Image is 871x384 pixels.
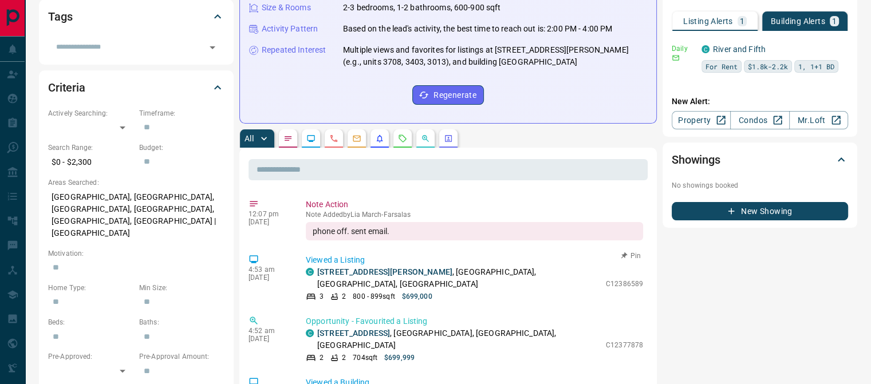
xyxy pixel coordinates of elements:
p: 2 [342,353,346,363]
p: 2 [320,353,324,363]
a: Property [672,111,731,129]
p: C12377878 [606,340,643,350]
h2: Tags [48,7,72,26]
p: 800 - 899 sqft [353,291,395,302]
p: [DATE] [249,218,289,226]
div: Showings [672,146,848,173]
div: condos.ca [306,268,314,276]
p: [DATE] [249,335,289,343]
p: Note Action [306,199,643,211]
p: Pre-Approved: [48,351,133,362]
a: Condos [730,111,789,129]
p: Listing Alerts [683,17,733,25]
p: , [GEOGRAPHIC_DATA], [GEOGRAPHIC_DATA], [GEOGRAPHIC_DATA] [317,266,600,290]
p: 704 sqft [353,353,377,363]
div: condos.ca [306,329,314,337]
span: For Rent [706,61,738,72]
a: [STREET_ADDRESS][PERSON_NAME] [317,267,452,276]
p: Viewed a Listing [306,254,643,266]
p: All [245,134,254,142]
p: $0 - $2,300 [48,153,133,172]
svg: Email [672,54,680,62]
p: Note Added by Lia March-Farsalas [306,211,643,219]
svg: Opportunities [421,134,430,143]
p: [DATE] [249,274,289,282]
p: Search Range: [48,142,133,153]
p: 1 [740,17,744,25]
p: Based on the lead's activity, the best time to reach out is: 2:00 PM - 4:00 PM [343,23,612,35]
div: phone off. sent email. [306,222,643,240]
button: New Showing [672,202,848,220]
p: 1 [832,17,837,25]
a: Mr.Loft [789,111,848,129]
p: No showings booked [672,180,848,191]
p: $699,000 [402,291,432,302]
p: 2-3 bedrooms, 1-2 bathrooms, 600-900 sqft [343,2,500,14]
p: Timeframe: [139,108,224,118]
p: Min Size: [139,283,224,293]
p: Opportunity - Favourited a Listing [306,315,643,327]
p: Budget: [139,142,224,153]
p: 2 [342,291,346,302]
button: Open [204,39,220,56]
p: 3 [320,291,324,302]
p: 12:07 pm [249,210,289,218]
a: River and Fifth [713,45,766,54]
p: Beds: [48,317,133,327]
button: Regenerate [412,85,484,105]
p: Motivation: [48,248,224,259]
p: Areas Searched: [48,177,224,188]
h2: Criteria [48,78,85,97]
p: Repeated Interest [262,44,326,56]
p: Actively Searching: [48,108,133,118]
div: Criteria [48,74,224,101]
svg: Agent Actions [444,134,453,143]
p: Multiple views and favorites for listings at [STREET_ADDRESS][PERSON_NAME] (e.g., units 3708, 340... [343,44,647,68]
p: Baths: [139,317,224,327]
p: Building Alerts [771,17,825,25]
h2: Showings [672,151,720,169]
p: Home Type: [48,283,133,293]
svg: Lead Browsing Activity [306,134,316,143]
p: New Alert: [672,96,848,108]
a: [STREET_ADDRESS] [317,328,390,338]
p: , [GEOGRAPHIC_DATA], [GEOGRAPHIC_DATA], [GEOGRAPHIC_DATA] [317,327,600,351]
span: 1, 1+1 BD [798,61,834,72]
p: $699,999 [384,353,415,363]
span: $1.8k-2.2k [748,61,788,72]
p: 4:52 am [249,327,289,335]
svg: Requests [398,134,407,143]
svg: Calls [329,134,338,143]
button: Pin [614,251,648,261]
svg: Listing Alerts [375,134,384,143]
p: C12386589 [606,279,643,289]
p: Daily [672,43,695,54]
p: Activity Pattern [262,23,318,35]
svg: Emails [352,134,361,143]
div: Tags [48,3,224,30]
div: condos.ca [701,45,710,53]
p: Size & Rooms [262,2,311,14]
svg: Notes [283,134,293,143]
p: 4:53 am [249,266,289,274]
p: Pre-Approval Amount: [139,351,224,362]
p: [GEOGRAPHIC_DATA], [GEOGRAPHIC_DATA], [GEOGRAPHIC_DATA], [GEOGRAPHIC_DATA], [GEOGRAPHIC_DATA], [G... [48,188,224,243]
